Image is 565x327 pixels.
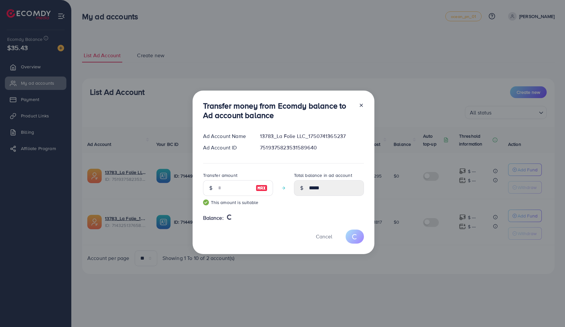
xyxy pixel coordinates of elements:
[203,199,209,205] img: guide
[255,132,369,140] div: 13783_La Folie LLC_1750741365237
[203,199,273,206] small: This amount is suitable
[294,172,352,179] label: Total balance in ad account
[198,132,255,140] div: Ad Account Name
[203,172,237,179] label: Transfer amount
[308,230,340,244] button: Cancel
[537,298,560,322] iframe: Chat
[198,144,255,151] div: Ad Account ID
[203,214,224,222] span: Balance:
[256,184,267,192] img: image
[255,144,369,151] div: 7519375823531589640
[316,233,332,240] span: Cancel
[203,101,353,120] h3: Transfer money from Ecomdy balance to Ad account balance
